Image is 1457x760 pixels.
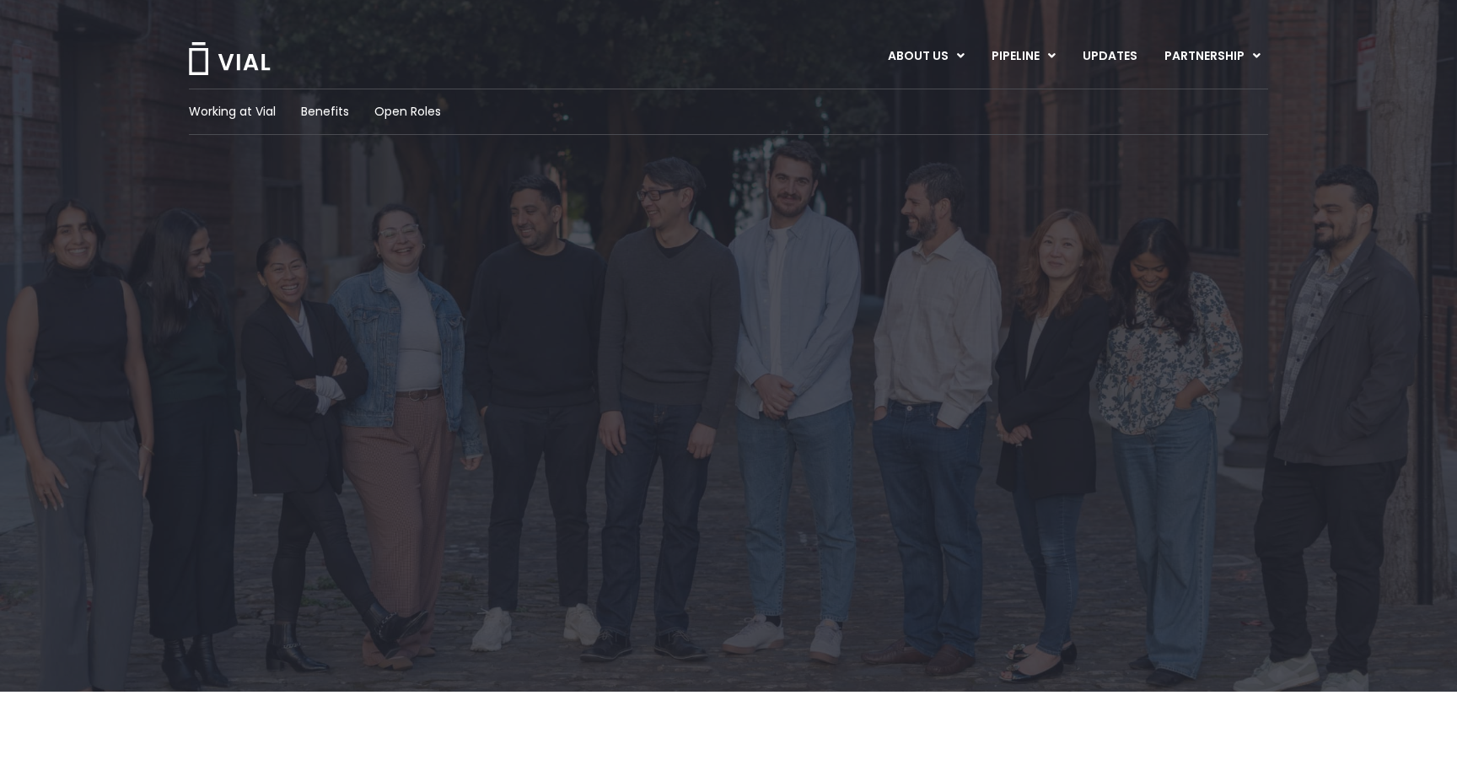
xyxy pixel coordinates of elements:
a: UPDATES [1069,42,1150,71]
a: PIPELINEMenu Toggle [978,42,1068,71]
a: Benefits [301,103,349,121]
a: Open Roles [374,103,441,121]
a: PARTNERSHIPMenu Toggle [1151,42,1274,71]
a: ABOUT USMenu Toggle [874,42,977,71]
img: Vial Logo [187,42,272,75]
a: Working at Vial [189,103,276,121]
